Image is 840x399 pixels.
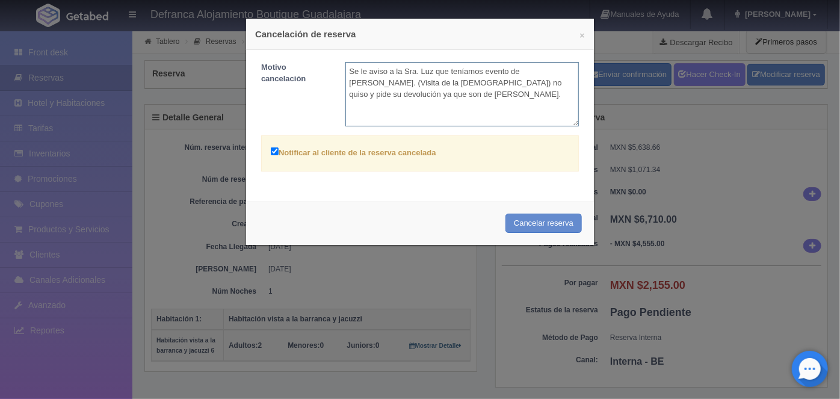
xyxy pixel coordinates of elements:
button: Cancelar reserva [505,214,582,234]
h4: Cancelación de reserva [255,28,585,40]
label: Motivo cancelación [252,62,336,84]
label: Notificar al cliente de la reserva cancelada [271,145,436,159]
input: Notificar al cliente de la reserva cancelada [271,147,279,155]
button: × [579,31,585,40]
